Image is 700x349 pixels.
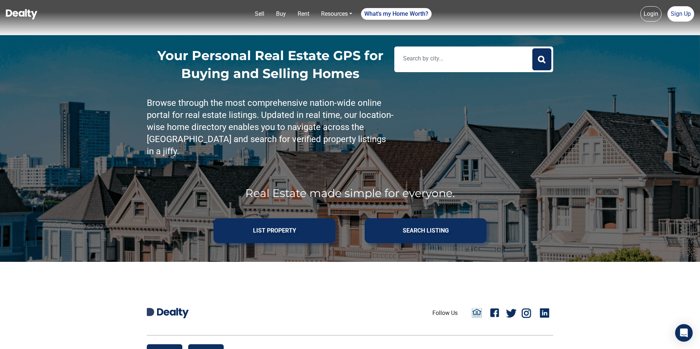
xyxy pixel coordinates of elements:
a: Facebook [488,306,502,320]
a: Login [640,6,662,22]
p: Real Estate made simple for everyone. [213,187,487,200]
div: Open Intercom Messenger [675,324,693,342]
button: List PROPERTY [213,218,335,243]
a: Buy [273,7,289,21]
input: Search by city... [396,51,530,67]
a: What's my Home Worth? [361,8,432,20]
a: Linkedin [539,306,553,320]
a: Email [469,308,484,319]
a: Twitter [506,306,517,320]
p: Browse through the most comprehensive nation-wide online portal for real estate listings. Updated... [147,97,394,157]
li: Follow Us [432,309,458,318]
a: Instagram [520,306,535,320]
a: Sell [252,7,267,21]
button: SEARCH LISTING [365,218,487,243]
h1: Your Personal Real Estate GPS for Buying and Selling Homes [149,47,392,82]
img: Dealty D [147,308,154,316]
img: Dealty - Buy, Sell & Rent Homes [6,9,37,19]
a: Rent [295,7,312,21]
a: Sign Up [667,6,694,22]
a: Resources [318,7,355,21]
img: Dealty [157,308,189,318]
